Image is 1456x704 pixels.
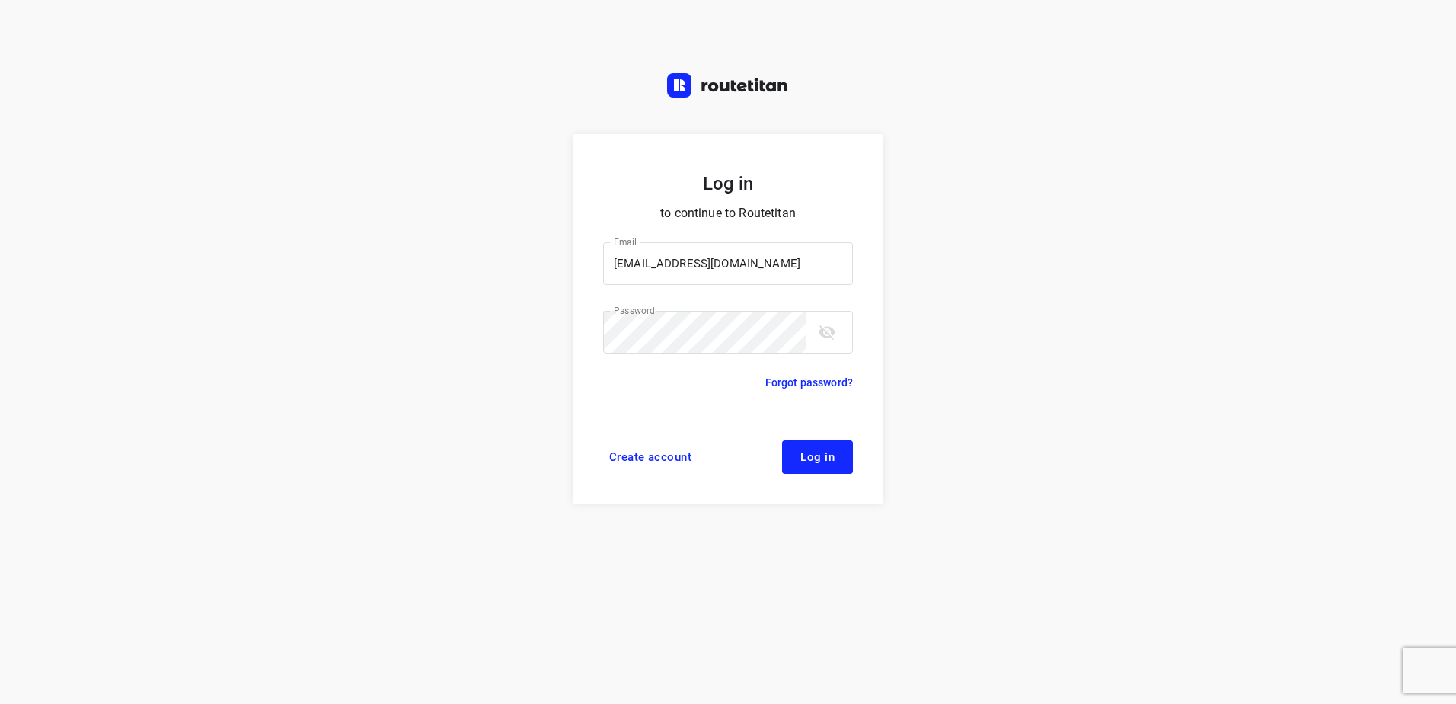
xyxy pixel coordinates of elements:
[667,73,789,101] a: Routetitan
[603,203,853,224] p: to continue to Routetitan
[812,317,842,347] button: toggle password visibility
[603,440,698,474] a: Create account
[609,451,691,463] span: Create account
[667,73,789,98] img: Routetitan
[765,373,853,392] a: Forgot password?
[800,451,835,463] span: Log in
[782,440,853,474] button: Log in
[603,171,853,197] h5: Log in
